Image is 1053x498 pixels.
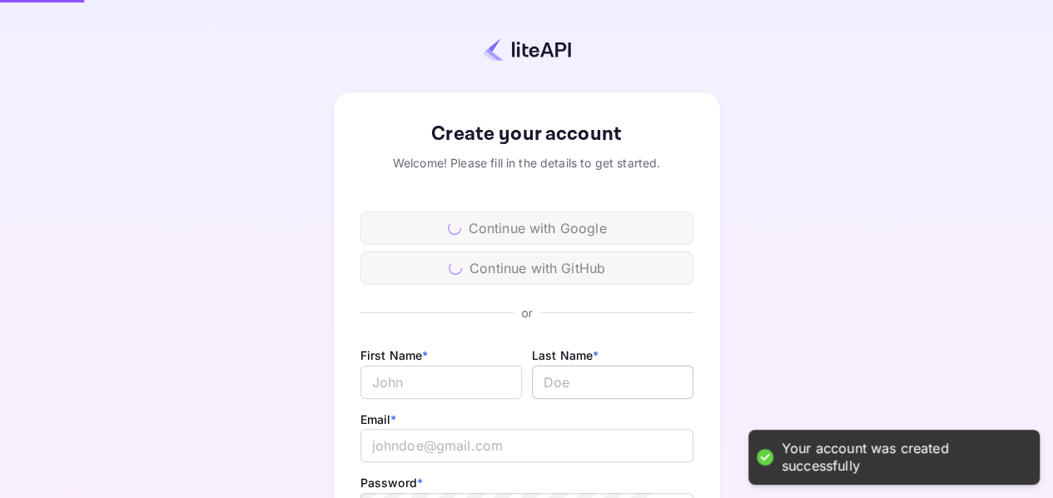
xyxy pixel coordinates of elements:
div: Your account was created successfully [782,440,1023,475]
div: Continue with GitHub [360,251,693,285]
label: First Name [360,348,429,362]
div: Welcome! Please fill in the details to get started. [360,154,693,172]
input: Doe [532,366,693,399]
img: liteapi [483,37,571,62]
div: Create your account [360,119,693,149]
input: johndoe@gmail.com [360,429,693,462]
label: Password [360,476,423,490]
label: Email [360,412,397,426]
label: Last Name [532,348,599,362]
div: Continue with Google [360,212,693,245]
input: John [360,366,522,399]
